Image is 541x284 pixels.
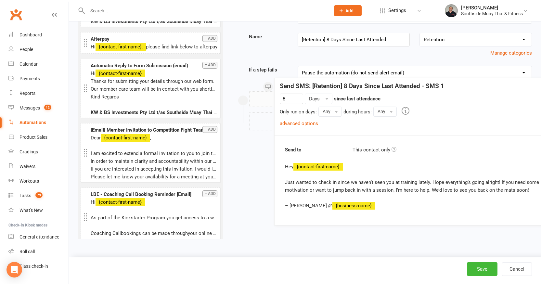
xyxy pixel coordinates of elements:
[8,188,69,203] a: Tasks 73
[91,198,217,206] p: Hi
[91,215,380,221] span: As part of the Kickstarter Program you get access to a weekly 1:1 mentoring and support call (Coa...
[19,234,59,239] div: General attendance
[91,165,217,173] p: If you are interested in accepting this invitation, I would like to arrange a meeting to further ...
[280,82,444,90] strong: Send SMS: [Retention] 8 Days Since Last Attended - SMS 1
[91,149,217,157] p: I am excited to extend a formal invitation to you to join the SSMT Rising Star Competition Team (...
[280,108,317,116] div: Only run on days:
[244,33,293,41] label: Name
[19,47,33,52] div: People
[85,6,326,15] input: Search...
[8,259,69,274] a: Class kiosk mode
[202,62,217,69] button: Add
[461,5,523,11] div: [PERSON_NAME]
[188,230,246,236] span: your online member portal.
[8,57,69,71] a: Calendar
[8,28,69,42] a: Dashboard
[91,62,217,70] div: Automatic Reply to Form Submission (email)
[309,96,320,102] span: Days
[19,61,38,67] div: Calendar
[343,108,372,116] div: during hours:
[19,178,39,184] div: Workouts
[280,146,348,154] strong: Send to
[8,159,69,174] a: Waivers
[280,121,318,126] a: advanced options
[334,5,362,16] button: Add
[8,115,69,130] a: Automations
[461,11,523,17] div: Southside Muay Thai & Fitness
[19,264,48,269] div: Class check-in
[502,262,532,276] button: Cancel
[334,96,380,102] strong: since last attendance
[6,262,22,278] div: Open Intercom Messenger
[8,130,69,145] a: Product Sales
[19,164,35,169] div: Waivers
[91,35,217,43] div: Afterpay
[150,135,151,141] span: ,
[91,230,121,236] span: Coaching Call
[121,230,188,236] span: bookings can be made through
[388,3,406,18] span: Settings
[490,49,532,57] button: Manage categories
[202,190,217,197] button: Add
[8,86,69,101] a: Reports
[19,193,31,198] div: Tasks
[8,145,69,159] a: Gradings
[91,86,301,92] span: Our member care team will be in contact with you shortly to answer any questions you may have.
[19,76,40,81] div: Payments
[318,107,342,116] button: Any
[445,4,458,17] img: thumb_image1524148262.png
[19,249,35,254] div: Roll call
[44,105,51,110] span: 12
[91,94,119,100] span: Kind Regards
[91,78,214,84] span: Thanks for submitting your details through our web form.
[19,135,47,140] div: Product Sales
[8,244,69,259] a: Roll call
[8,6,24,23] a: Clubworx
[19,208,43,213] div: What's New
[91,126,217,134] div: [Email] Member Invitation to Competition Fight Team
[35,192,43,198] span: 73
[8,101,69,115] a: Messages 12
[91,71,96,76] span: Hi
[467,262,497,276] button: Save
[19,32,42,37] div: Dashboard
[91,19,234,24] b: KW & BS Investments Pty Ltd t/as Southside Muay Thai & Fitness
[202,126,217,133] button: Add
[91,134,217,142] p: Dear
[8,174,69,188] a: Workouts
[244,66,293,74] label: If a step fails
[8,203,69,218] a: What's New
[8,42,69,57] a: People
[345,8,354,13] span: Add
[91,110,234,115] b: KW & BS Investments Pty Ltd t/as Southside Muay Thai & Fitness
[91,157,217,165] p: In order to maintain clarity and accountability within our team, we have established comprehensiv...
[19,105,40,110] div: Messages
[305,94,332,104] button: Days
[91,190,217,198] div: LBE - Coaching Call Booking Reminder [Email]
[19,91,35,96] div: Reports
[202,35,217,42] button: Add
[8,71,69,86] a: Payments
[19,120,46,125] div: Automations
[8,230,69,244] a: General attendance kiosk mode
[19,149,38,154] div: Gradings
[91,43,217,51] div: Hi please find link below to afterpay
[373,107,397,116] button: Any
[91,173,217,181] p: Please let me know your availability for a meeting at your earliest convenience, and I will ensur...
